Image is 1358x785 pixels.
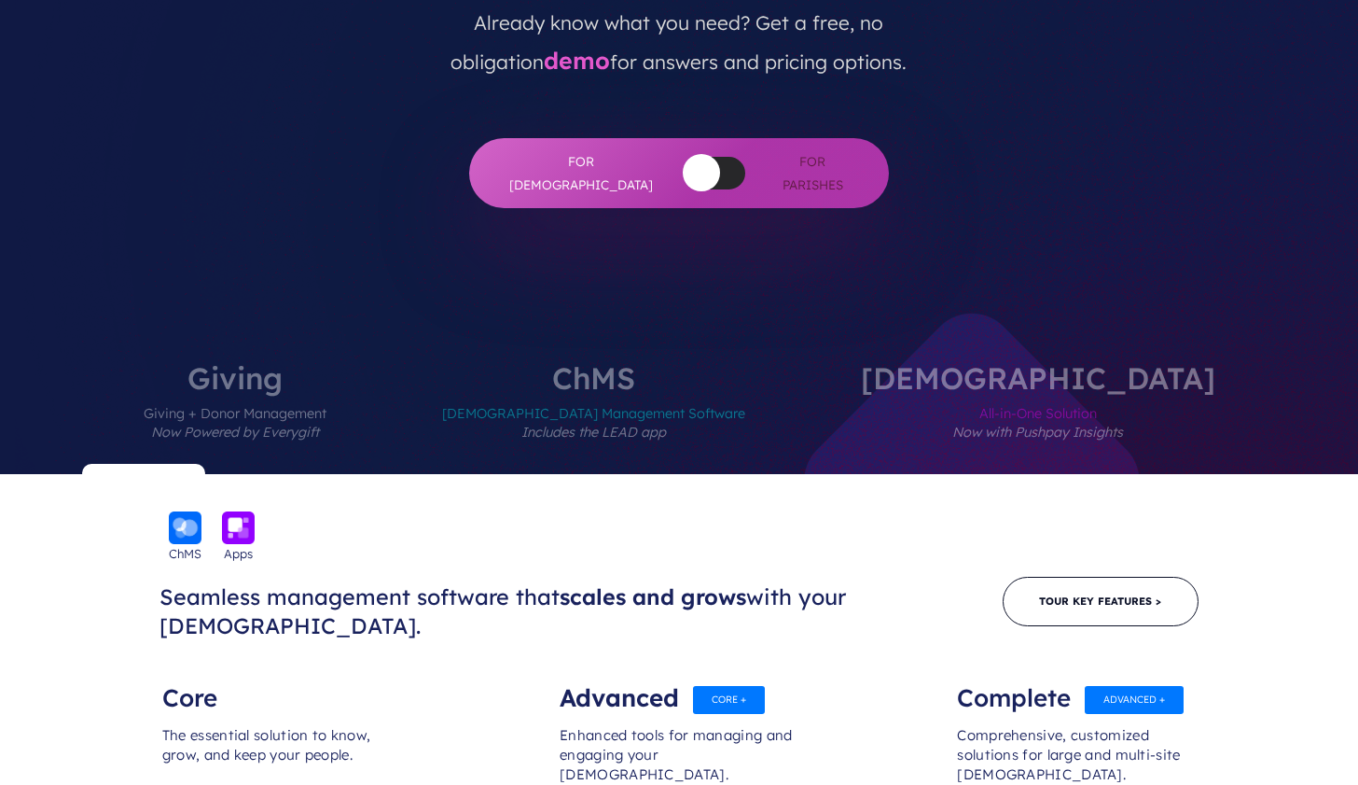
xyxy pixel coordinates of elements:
span: All-in-One Solution [861,393,1215,474]
span: For Parishes [773,150,852,196]
span: Giving + Donor Management [144,393,326,474]
div: Complete [957,670,1196,708]
em: Now with Pushpay Insights [952,424,1123,441]
a: Tour Key Features > [1003,577,1199,626]
label: [DEMOGRAPHIC_DATA] [805,363,1271,474]
span: For [DEMOGRAPHIC_DATA] [506,150,656,196]
label: Giving [88,363,382,474]
em: Includes the LEAD app [521,424,666,441]
span: Apps [224,544,253,563]
label: ChMS [386,363,801,474]
span: [DEMOGRAPHIC_DATA] Management Software [442,393,745,474]
img: icon_chms-bckgrnd-600x600-1.png [169,512,201,544]
h3: Seamless management software that with your [DEMOGRAPHIC_DATA]. [159,583,1003,640]
span: scales and grows [560,583,746,610]
span: ChMS [169,544,201,563]
a: demo [544,46,610,75]
img: icon_apps-bckgrnd-600x600-1.png [222,512,255,544]
em: Now Powered by Everygift [151,424,319,441]
div: Advanced [560,670,798,708]
div: Core [162,670,401,708]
